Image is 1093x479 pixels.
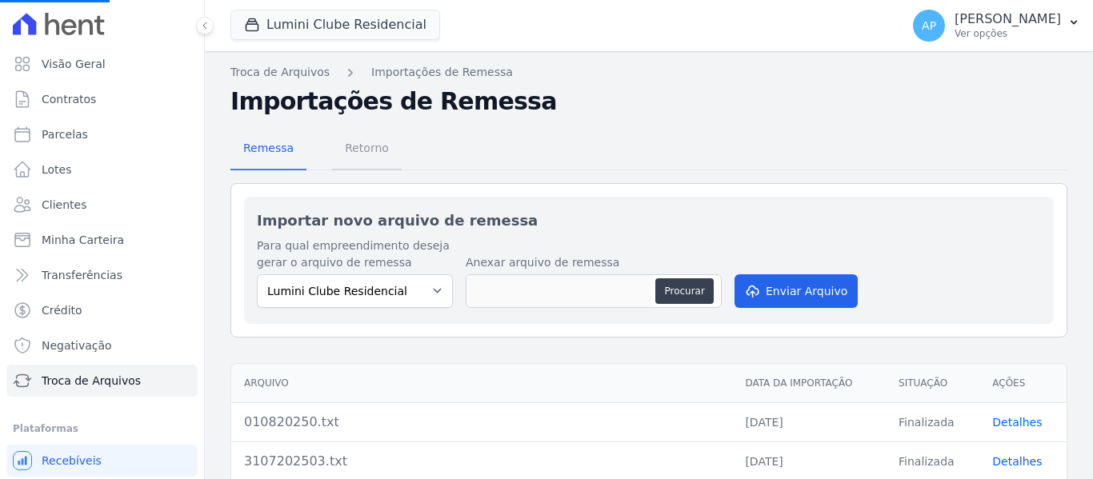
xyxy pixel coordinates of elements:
[332,129,402,170] a: Retorno
[42,267,122,283] span: Transferências
[732,364,886,403] th: Data da Importação
[230,64,330,81] a: Troca de Arquivos
[42,56,106,72] span: Visão Geral
[466,254,722,271] label: Anexar arquivo de remessa
[886,364,979,403] th: Situação
[42,373,141,389] span: Troca de Arquivos
[992,455,1042,468] a: Detalhes
[6,154,198,186] a: Lotes
[955,11,1061,27] p: [PERSON_NAME]
[992,416,1042,429] a: Detalhes
[42,302,82,318] span: Crédito
[900,3,1093,48] button: AP [PERSON_NAME] Ver opções
[6,329,198,361] a: Negativação
[244,452,719,471] div: 3107202503.txt
[42,197,86,213] span: Clientes
[6,259,198,291] a: Transferências
[42,232,124,248] span: Minha Carteira
[230,87,1067,116] h2: Importações de Remessa
[230,129,306,170] a: Remessa
[257,238,453,271] label: Para qual empreendimento deseja gerar o arquivo de remessa
[231,364,732,403] th: Arquivo
[6,83,198,115] a: Contratos
[42,126,88,142] span: Parcelas
[234,132,303,164] span: Remessa
[230,10,440,40] button: Lumini Clube Residencial
[42,453,102,469] span: Recebíveis
[6,189,198,221] a: Clientes
[257,210,1041,231] h2: Importar novo arquivo de remessa
[42,337,112,353] span: Negativação
[6,118,198,150] a: Parcelas
[655,278,713,304] button: Procurar
[886,402,979,441] td: Finalizada
[6,48,198,80] a: Visão Geral
[732,402,886,441] td: [DATE]
[6,365,198,397] a: Troca de Arquivos
[13,419,191,438] div: Plataformas
[6,445,198,477] a: Recebíveis
[955,27,1061,40] p: Ver opções
[230,64,1067,81] nav: Breadcrumb
[371,64,513,81] a: Importações de Remessa
[42,162,72,178] span: Lotes
[244,413,719,432] div: 010820250.txt
[735,274,858,308] button: Enviar Arquivo
[979,364,1067,403] th: Ações
[335,132,398,164] span: Retorno
[6,294,198,326] a: Crédito
[42,91,96,107] span: Contratos
[6,224,198,256] a: Minha Carteira
[922,20,936,31] span: AP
